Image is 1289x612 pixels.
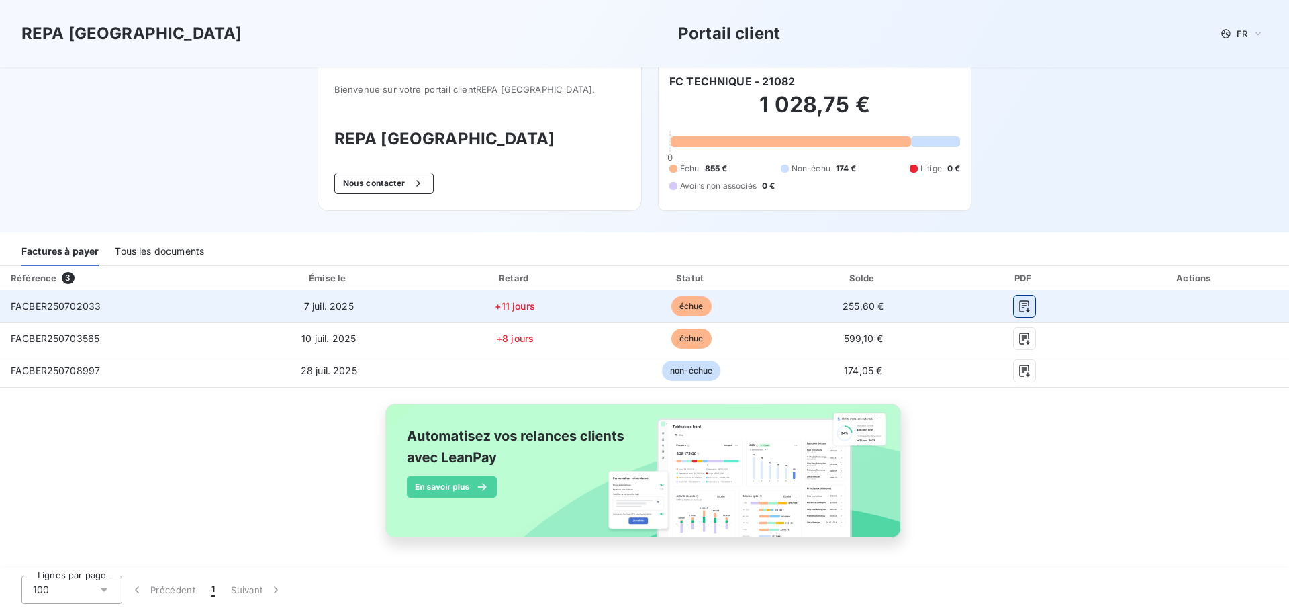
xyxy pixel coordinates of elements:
h3: REPA [GEOGRAPHIC_DATA] [334,127,625,151]
span: 3 [62,272,74,284]
div: Statut [607,271,775,285]
span: 855 € [705,163,728,175]
img: banner [373,396,916,561]
span: Non-échu [792,163,830,175]
span: +8 jours [496,333,534,344]
h3: Portail client [678,21,780,46]
button: Suivant [223,576,291,604]
span: échue [671,296,712,316]
span: non-échue [662,361,720,381]
div: Factures à payer [21,238,99,266]
button: 1 [203,576,223,604]
span: 1 [211,583,215,597]
span: 0 € [947,163,960,175]
span: Bienvenue sur votre portail client REPA [GEOGRAPHIC_DATA] . [334,84,625,95]
span: 174 € [836,163,857,175]
span: Échu [680,163,700,175]
span: +11 jours [495,300,534,312]
button: Précédent [122,576,203,604]
span: Avoirs non associés [680,180,757,192]
span: 10 juil. 2025 [301,333,356,344]
div: PDF [951,271,1098,285]
span: 7 juil. 2025 [304,300,354,312]
span: FACBER250708997 [11,365,100,376]
span: FACBER250702033 [11,300,101,312]
span: 0 [667,152,673,163]
span: 100 [33,583,49,597]
div: Tous les documents [115,238,204,266]
div: Retard [428,271,602,285]
span: FR [1237,28,1247,39]
span: 255,60 € [843,300,884,312]
span: 599,10 € [844,333,883,344]
h2: 1 028,75 € [669,91,960,132]
span: 174,05 € [844,365,882,376]
span: 0 € [762,180,775,192]
span: Litige [920,163,942,175]
h6: FC TECHNIQUE - 21082 [669,73,795,89]
span: FACBER250703565 [11,333,99,344]
h3: REPA [GEOGRAPHIC_DATA] [21,21,242,46]
span: échue [671,329,712,349]
span: 28 juil. 2025 [301,365,357,376]
div: Solde [781,271,945,285]
div: Actions [1103,271,1286,285]
button: Nous contacter [334,173,434,194]
div: Référence [11,273,56,283]
div: Émise le [234,271,423,285]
